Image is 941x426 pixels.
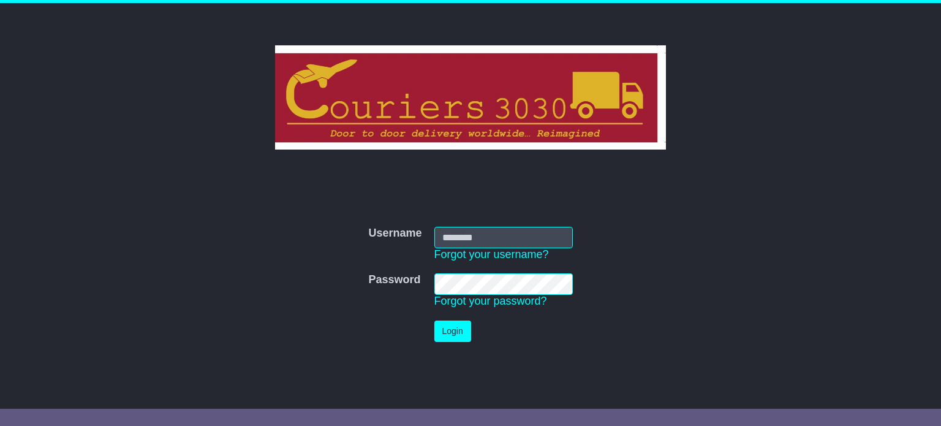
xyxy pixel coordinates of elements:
[275,45,667,150] img: Couriers 3030
[434,248,549,261] a: Forgot your username?
[368,273,420,287] label: Password
[368,227,421,240] label: Username
[434,321,471,342] button: Login
[434,295,547,307] a: Forgot your password?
